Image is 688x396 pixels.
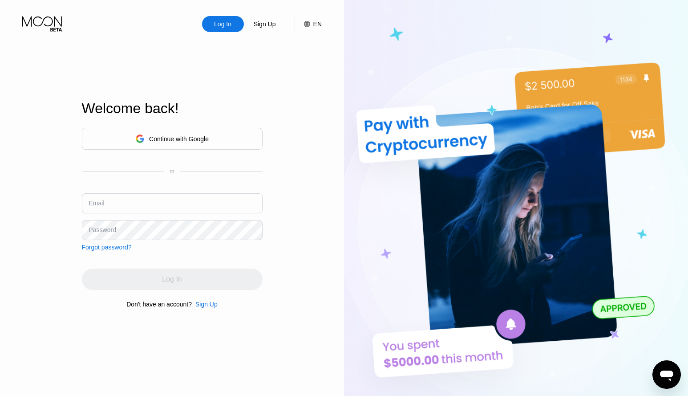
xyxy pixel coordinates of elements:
[213,20,232,29] div: Log In
[82,244,132,251] div: Forgot password?
[202,16,244,32] div: Log In
[192,301,218,308] div: Sign Up
[170,168,174,175] div: or
[82,128,263,150] div: Continue with Google
[149,135,209,143] div: Continue with Google
[89,200,105,207] div: Email
[244,16,286,32] div: Sign Up
[313,20,322,28] div: EN
[195,301,218,308] div: Sign Up
[89,226,116,233] div: Password
[253,20,277,29] div: Sign Up
[82,100,263,117] div: Welcome back!
[295,16,322,32] div: EN
[652,360,681,389] iframe: Button to launch messaging window
[126,301,192,308] div: Don't have an account?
